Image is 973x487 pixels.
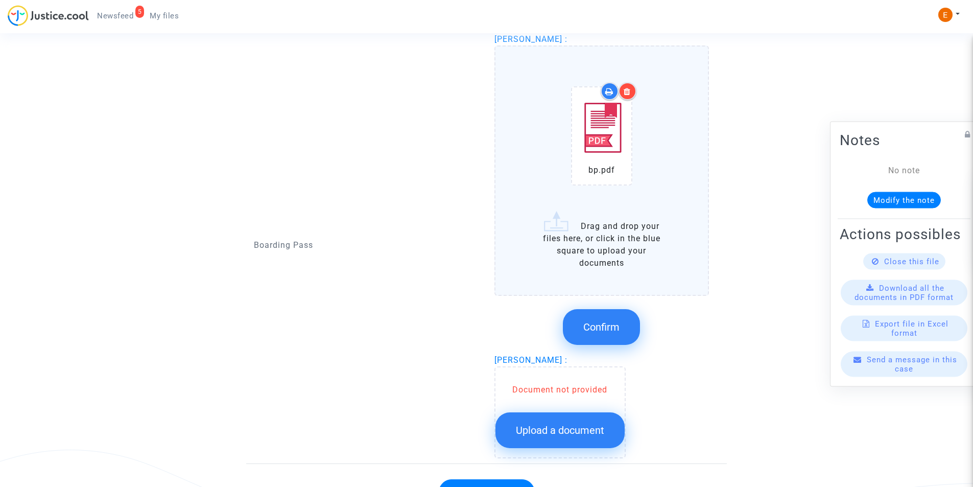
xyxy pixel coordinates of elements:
button: Confirm [563,309,640,345]
h2: Notes [840,131,968,149]
button: Upload a document [495,412,625,448]
img: jc-logo.svg [8,5,89,26]
a: My files [141,8,187,24]
span: Send a message in this case [867,355,957,373]
div: 5 [135,6,145,18]
div: Document not provided [495,384,625,396]
span: Confirm [583,321,620,333]
span: Upload a document [516,424,604,436]
span: My files [150,11,179,20]
img: ACg8ocIeiFvHKe4dA5oeRFd_CiCnuxWUEc1A2wYhRJE3TTWt=s96-c [938,8,953,22]
p: Boarding Pass [254,239,479,251]
button: Modify the note [867,192,941,208]
h2: Actions possibles [840,225,968,243]
div: No note [855,164,953,176]
a: 5Newsfeed [89,8,141,24]
span: [PERSON_NAME] : [494,355,567,365]
span: Newsfeed [97,11,133,20]
span: Close this file [884,257,939,266]
span: Download all the documents in PDF format [855,283,954,302]
span: [PERSON_NAME] : [494,34,567,44]
span: Export file in Excel format [875,319,948,337]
